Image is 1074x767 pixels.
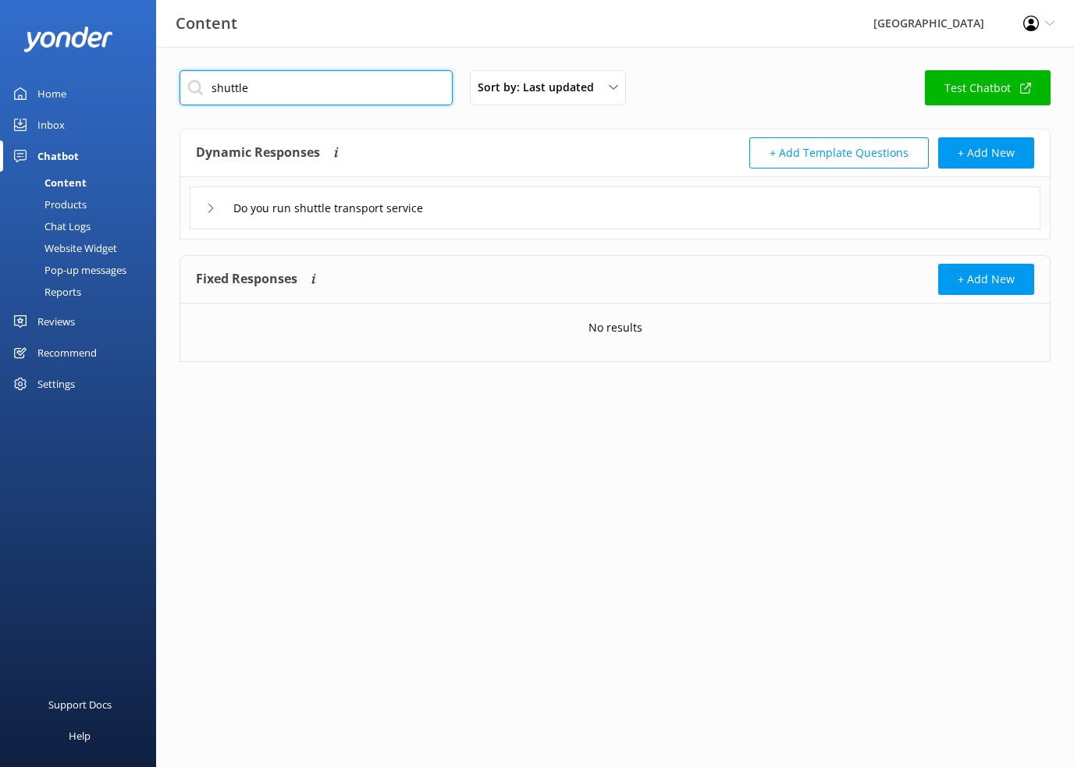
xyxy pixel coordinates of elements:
div: Products [9,194,87,215]
a: Website Widget [9,237,156,259]
img: yonder-white-logo.png [23,27,113,52]
input: Search all Chatbot Content [180,70,453,105]
a: Test Chatbot [925,70,1051,105]
a: Products [9,194,156,215]
div: Reviews [37,306,75,337]
div: Content [9,172,87,194]
h4: Fixed Responses [196,264,297,295]
button: + Add Template Questions [749,137,929,169]
button: + Add New [938,137,1034,169]
div: Home [37,78,66,109]
div: Settings [37,368,75,399]
div: Reports [9,281,81,303]
p: No results [589,319,642,336]
a: Content [9,172,156,194]
h4: Dynamic Responses [196,137,320,169]
span: Sort by: Last updated [478,79,603,96]
a: Reports [9,281,156,303]
button: + Add New [938,264,1034,295]
div: Website Widget [9,237,117,259]
a: Pop-up messages [9,259,156,281]
div: Inbox [37,109,65,140]
a: Chat Logs [9,215,156,237]
h3: Content [176,11,237,36]
div: Help [69,720,91,751]
div: Pop-up messages [9,259,126,281]
div: Support Docs [48,689,112,720]
div: Recommend [37,337,97,368]
div: Chatbot [37,140,79,172]
div: Chat Logs [9,215,91,237]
